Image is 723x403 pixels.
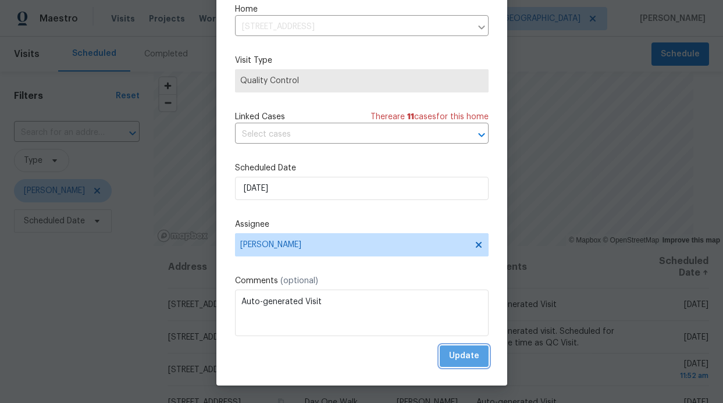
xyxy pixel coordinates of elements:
[473,127,490,143] button: Open
[371,111,489,123] span: There are case s for this home
[407,113,414,121] span: 11
[235,126,456,144] input: Select cases
[440,345,489,367] button: Update
[449,349,479,363] span: Update
[235,111,285,123] span: Linked Cases
[235,219,489,230] label: Assignee
[235,290,489,336] textarea: Auto-generated Visit
[235,3,489,15] label: Home
[240,240,468,249] span: [PERSON_NAME]
[240,75,483,87] span: Quality Control
[235,177,489,200] input: M/D/YYYY
[280,277,318,285] span: (optional)
[235,162,489,174] label: Scheduled Date
[235,18,471,36] input: Enter in an address
[235,55,489,66] label: Visit Type
[235,275,489,287] label: Comments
